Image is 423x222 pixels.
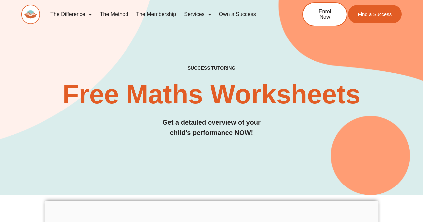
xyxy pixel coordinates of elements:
a: The Membership [132,7,180,22]
a: Own a Success [215,7,260,22]
span: Find a Success [358,12,392,17]
h2: Free Maths Worksheets​ [21,81,402,108]
h4: SUCCESS TUTORING​ [21,65,402,71]
nav: Menu [46,7,281,22]
a: Find a Success [348,5,402,23]
a: Services [180,7,215,22]
a: Enrol Now [302,2,347,26]
a: The Difference [46,7,96,22]
span: Enrol Now [313,9,337,20]
a: The Method [96,7,132,22]
h3: Get a detailed overview of your child's performance NOW! [21,117,402,138]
